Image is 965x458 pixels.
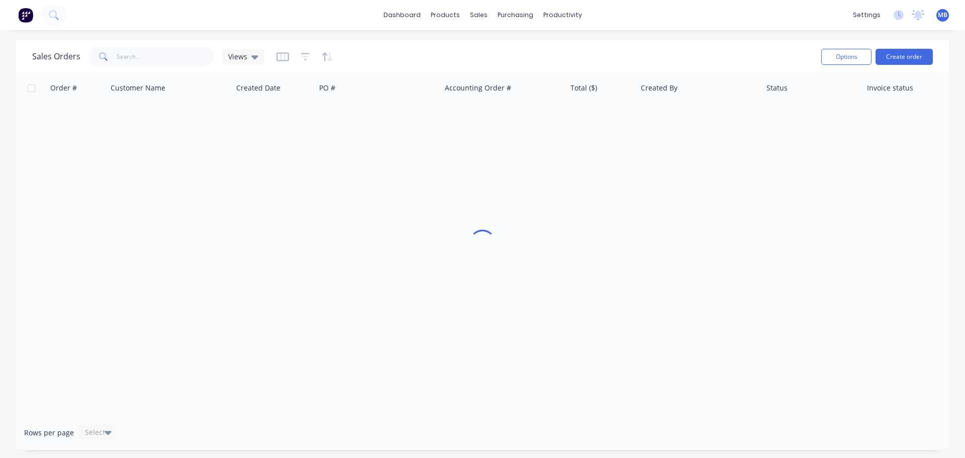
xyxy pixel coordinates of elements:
[570,83,597,93] div: Total ($)
[766,83,788,93] div: Status
[876,49,933,65] button: Create order
[32,52,80,61] h1: Sales Orders
[641,83,678,93] div: Created By
[867,83,913,93] div: Invoice status
[18,8,33,23] img: Factory
[117,47,215,67] input: Search...
[378,8,426,23] a: dashboard
[236,83,280,93] div: Created Date
[493,8,538,23] div: purchasing
[821,49,872,65] button: Options
[24,428,74,438] span: Rows per page
[465,8,493,23] div: sales
[228,51,247,62] span: Views
[111,83,165,93] div: Customer Name
[938,11,947,20] span: MB
[319,83,335,93] div: PO #
[50,83,77,93] div: Order #
[538,8,587,23] div: productivity
[85,427,111,437] div: Select...
[426,8,465,23] div: products
[445,83,511,93] div: Accounting Order #
[848,8,886,23] div: settings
